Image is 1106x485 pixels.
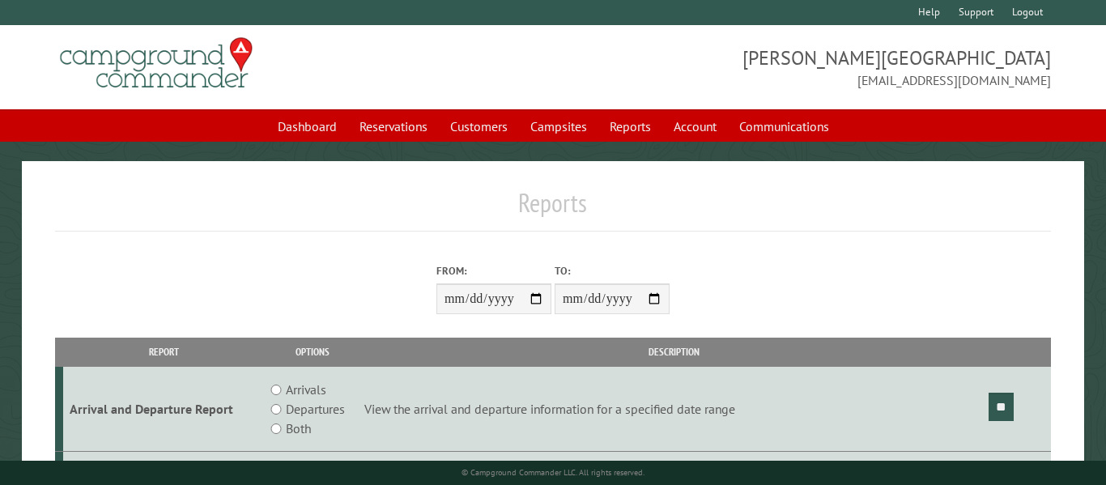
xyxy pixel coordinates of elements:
label: Departures [286,399,345,419]
label: From: [436,263,551,279]
a: Account [664,111,726,142]
td: Arrival and Departure Report [63,367,264,452]
img: Campground Commander [55,32,257,95]
a: Reservations [350,111,437,142]
a: Campsites [521,111,597,142]
label: Both [286,419,311,438]
label: Arrivals [286,380,326,399]
a: Dashboard [268,111,347,142]
a: Customers [440,111,517,142]
h1: Reports [55,187,1050,232]
span: [PERSON_NAME][GEOGRAPHIC_DATA] [EMAIL_ADDRESS][DOMAIN_NAME] [553,45,1051,90]
th: Description [361,338,985,366]
label: To: [555,263,670,279]
small: © Campground Commander LLC. All rights reserved. [462,467,644,478]
td: View the arrival and departure information for a specified date range [361,367,985,452]
th: Options [264,338,361,366]
a: Reports [600,111,661,142]
th: Report [63,338,264,366]
a: Communications [730,111,839,142]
